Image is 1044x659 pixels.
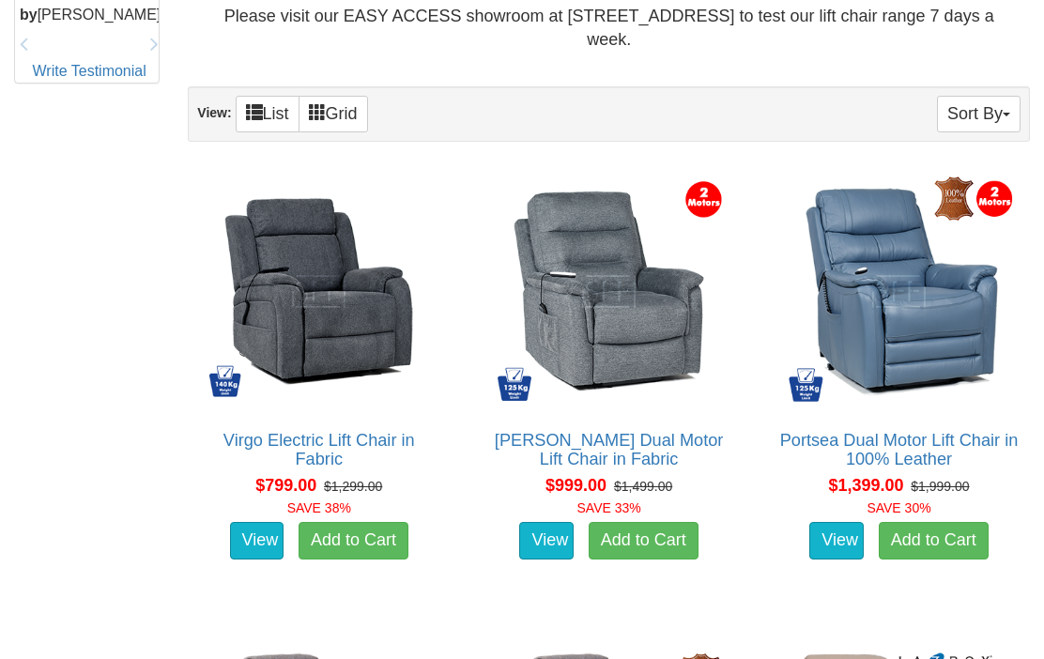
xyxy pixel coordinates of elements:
a: [PERSON_NAME] Dual Motor Lift Chair in Fabric [495,431,724,468]
span: $999.00 [545,476,606,495]
a: Write Testimonial [33,63,146,79]
font: SAVE 38% [287,500,351,515]
strong: View: [197,105,231,120]
img: Bristow Dual Motor Lift Chair in Fabric [488,171,729,412]
img: Portsea Dual Motor Lift Chair in 100% Leather [778,171,1020,412]
font: SAVE 33% [577,500,641,515]
a: View [230,522,284,559]
a: List [236,96,299,132]
b: by [20,7,38,23]
span: $1,399.00 [828,476,903,495]
del: $1,499.00 [614,479,672,494]
del: $1,999.00 [911,479,969,494]
a: Add to Cart [589,522,699,559]
a: Add to Cart [299,522,408,559]
del: $1,299.00 [324,479,382,494]
a: View [809,522,864,559]
a: Grid [299,96,368,132]
a: Add to Cart [879,522,989,559]
font: SAVE 30% [867,500,930,515]
p: [PERSON_NAME] [20,5,159,26]
img: Virgo Electric Lift Chair in Fabric [198,171,439,412]
a: Portsea Dual Motor Lift Chair in 100% Leather [780,431,1019,468]
button: Sort By [937,96,1021,132]
span: $799.00 [255,476,316,495]
a: View [519,522,574,559]
a: Virgo Electric Lift Chair in Fabric [223,431,415,468]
